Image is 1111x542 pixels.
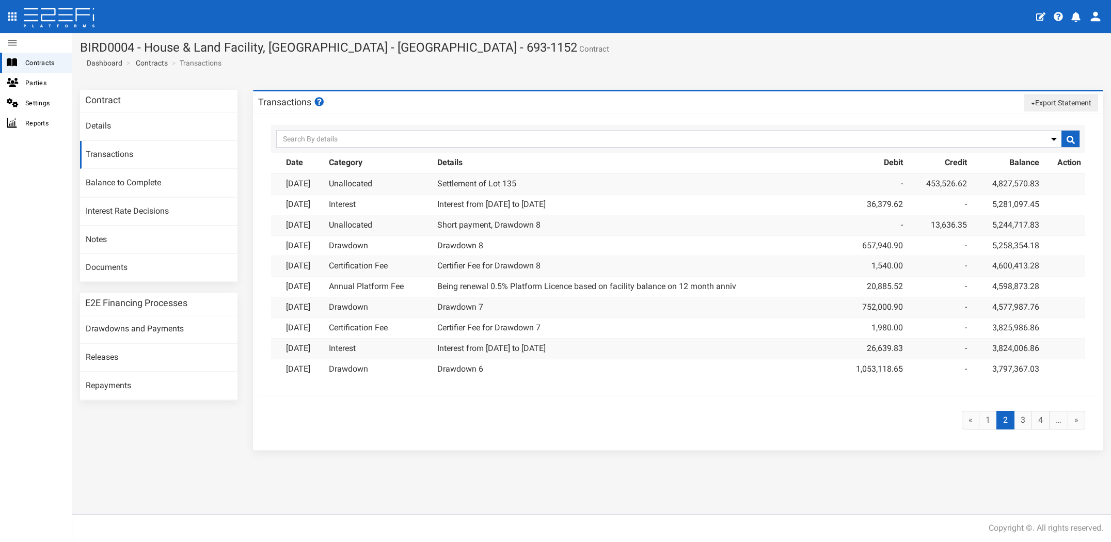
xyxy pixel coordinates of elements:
span: Contracts [25,57,64,69]
span: 2 [996,411,1014,430]
td: - [835,215,907,235]
h1: BIRD0004 - House & Land Facility, [GEOGRAPHIC_DATA] - [GEOGRAPHIC_DATA] - 693-1152 [80,41,1103,54]
a: Drawdowns and Payments [80,315,237,343]
td: Annual Platform Fee [325,277,433,297]
td: - [907,359,971,379]
td: Certification Fee [325,256,433,277]
td: - [907,235,971,256]
a: Short payment, Drawdown 8 [437,220,541,230]
td: 36,379.62 [835,194,907,215]
td: 1,540.00 [835,256,907,277]
a: [DATE] [286,241,310,250]
th: Debit [835,153,907,173]
a: [DATE] [286,179,310,188]
td: - [907,277,971,297]
h3: Contract [85,95,121,105]
a: [DATE] [286,199,310,209]
a: Details [80,113,237,140]
h3: E2E Financing Processes [85,298,187,308]
td: 1,053,118.65 [835,359,907,379]
td: Unallocated [325,215,433,235]
td: 4,827,570.83 [971,173,1043,194]
th: Credit [907,153,971,173]
td: 26,639.83 [835,338,907,359]
a: Documents [80,254,237,282]
a: Releases [80,344,237,372]
td: Drawdown [325,359,433,379]
a: 3 [1014,411,1032,430]
td: 657,940.90 [835,235,907,256]
a: Dashboard [83,58,122,68]
td: Interest [325,194,433,215]
td: 4,598,873.28 [971,277,1043,297]
td: - [835,173,907,194]
td: 4,577,987.76 [971,297,1043,318]
a: Drawdown 8 [437,241,483,250]
span: Dashboard [83,59,122,67]
a: [DATE] [286,323,310,332]
td: - [907,297,971,318]
span: Settings [25,97,64,109]
a: Certifier Fee for Drawdown 7 [437,323,541,332]
a: » [1068,411,1085,430]
td: 453,526.62 [907,173,971,194]
td: 1,980.00 [835,317,907,338]
a: Drawdown 6 [437,364,483,374]
th: Details [433,153,835,173]
td: Unallocated [325,173,433,194]
a: Being renewal 0.5% Platform Licence based on facility balance on 12 month anniv [437,281,736,291]
a: [DATE] [286,281,310,291]
a: Interest from [DATE] to [DATE] [437,199,546,209]
a: Settlement of Lot 135 [437,179,516,188]
small: Contract [577,45,609,53]
td: 4,600,413.28 [971,256,1043,277]
a: Drawdown 7 [437,302,483,312]
td: 13,636.35 [907,215,971,235]
td: Drawdown [325,235,433,256]
th: Action [1043,153,1085,173]
td: 5,281,097.45 [971,194,1043,215]
td: - [907,338,971,359]
a: Balance to Complete [80,169,237,197]
td: Interest [325,338,433,359]
td: - [907,256,971,277]
span: Reports [25,117,64,129]
td: 3,797,367.03 [971,359,1043,379]
td: 752,000.90 [835,297,907,318]
td: 3,825,986.86 [971,317,1043,338]
button: Export Statement [1024,94,1098,111]
a: « [962,411,979,430]
td: - [907,194,971,215]
li: Transactions [169,58,221,68]
a: Contracts [136,58,168,68]
a: [DATE] [286,302,310,312]
td: 5,258,354.18 [971,235,1043,256]
td: Drawdown [325,297,433,318]
th: Date [282,153,324,173]
a: Interest from [DATE] to [DATE] [437,343,546,353]
td: 3,824,006.86 [971,338,1043,359]
td: Certification Fee [325,317,433,338]
input: Search By details [276,130,1080,148]
a: [DATE] [286,261,310,270]
th: Balance [971,153,1043,173]
a: Transactions [80,141,237,169]
th: Category [325,153,433,173]
a: Notes [80,226,237,254]
span: Parties [25,77,64,89]
td: 5,244,717.83 [971,215,1043,235]
a: 1 [979,411,997,430]
td: - [907,317,971,338]
a: [DATE] [286,220,310,230]
a: Interest Rate Decisions [80,198,237,226]
td: 20,885.52 [835,277,907,297]
a: [DATE] [286,343,310,353]
a: Certifier Fee for Drawdown 8 [437,261,541,270]
a: [DATE] [286,364,310,374]
a: Repayments [80,372,237,400]
a: 4 [1031,411,1050,430]
a: … [1049,411,1068,430]
h3: Transactions [258,97,325,107]
div: Copyright ©. All rights reserved. [989,522,1103,534]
